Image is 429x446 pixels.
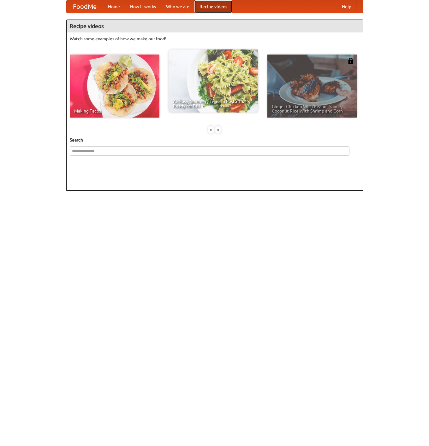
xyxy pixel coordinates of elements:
a: FoodMe [67,0,103,13]
h5: Search [70,137,360,143]
a: Recipe videos [194,0,232,13]
h4: Recipe videos [67,20,363,32]
img: 483408.png [348,58,354,64]
a: Home [103,0,125,13]
a: Help [337,0,356,13]
span: Making Tacos [74,109,155,113]
div: » [215,126,221,134]
a: How it works [125,0,161,13]
p: Watch some examples of how we make our food! [70,36,360,42]
div: « [208,126,214,134]
a: An Easy, Summery Tomato Pasta That's Ready for Fall [169,49,258,113]
a: Who we are [161,0,194,13]
a: Making Tacos [70,55,159,118]
span: An Easy, Summery Tomato Pasta That's Ready for Fall [173,99,254,108]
